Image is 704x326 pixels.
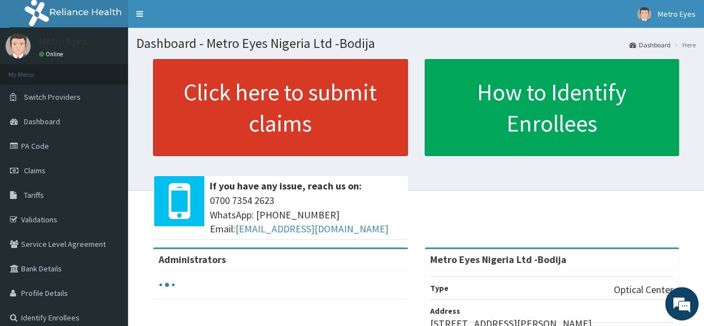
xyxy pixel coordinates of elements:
[430,253,567,266] strong: Metro Eyes Nigeria Ltd -Bodija
[637,7,651,21] img: User Image
[159,276,175,293] svg: audio-loading
[24,92,81,102] span: Switch Providers
[672,40,696,50] li: Here
[210,193,402,236] span: 0700 7354 2623 WhatsApp: [PHONE_NUMBER] Email:
[6,33,31,59] img: User Image
[153,59,408,156] a: Click here to submit claims
[430,306,460,316] b: Address
[159,253,226,266] b: Administrators
[39,36,87,46] p: Metro Eyes
[24,116,60,126] span: Dashboard
[235,222,388,235] a: [EMAIL_ADDRESS][DOMAIN_NAME]
[629,40,671,50] a: Dashboard
[24,190,44,200] span: Tariffs
[24,166,46,176] span: Claims
[614,283,673,297] p: Optical Center
[425,59,680,156] a: How to Identify Enrollees
[658,9,696,19] span: Metro Eyes
[430,283,449,293] b: Type
[136,36,696,51] h1: Dashboard - Metro Eyes Nigeria Ltd -Bodija
[210,179,362,192] b: If you have any issue, reach us on:
[39,50,66,58] a: Online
